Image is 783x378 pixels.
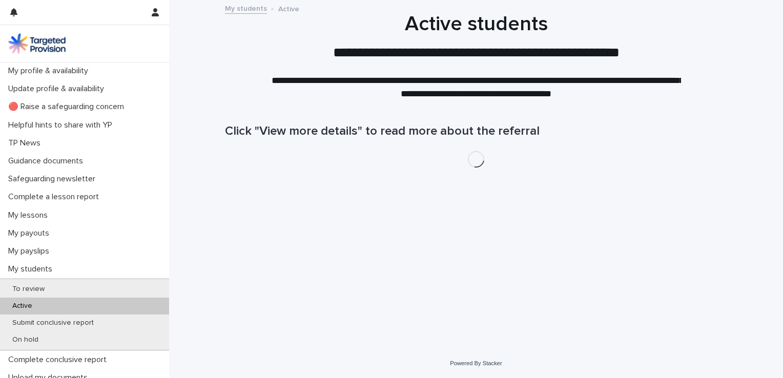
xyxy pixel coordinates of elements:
p: My payslips [4,246,57,256]
p: Safeguarding newsletter [4,174,104,184]
p: Complete conclusive report [4,355,115,365]
a: Powered By Stacker [450,360,502,366]
img: M5nRWzHhSzIhMunXDL62 [8,33,66,54]
p: TP News [4,138,49,148]
p: Update profile & availability [4,84,112,94]
p: On hold [4,335,47,344]
p: Active [4,302,40,310]
p: My students [4,264,60,274]
p: Guidance documents [4,156,91,166]
h1: Active students [225,12,727,36]
h1: Click "View more details" to read more about the referral [225,124,727,139]
p: My lessons [4,211,56,220]
p: My payouts [4,228,57,238]
a: My students [225,2,267,14]
p: Submit conclusive report [4,319,102,327]
p: Active [278,3,299,14]
p: Helpful hints to share with YP [4,120,120,130]
p: My profile & availability [4,66,96,76]
p: 🔴 Raise a safeguarding concern [4,102,132,112]
p: To review [4,285,53,293]
p: Complete a lesson report [4,192,107,202]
